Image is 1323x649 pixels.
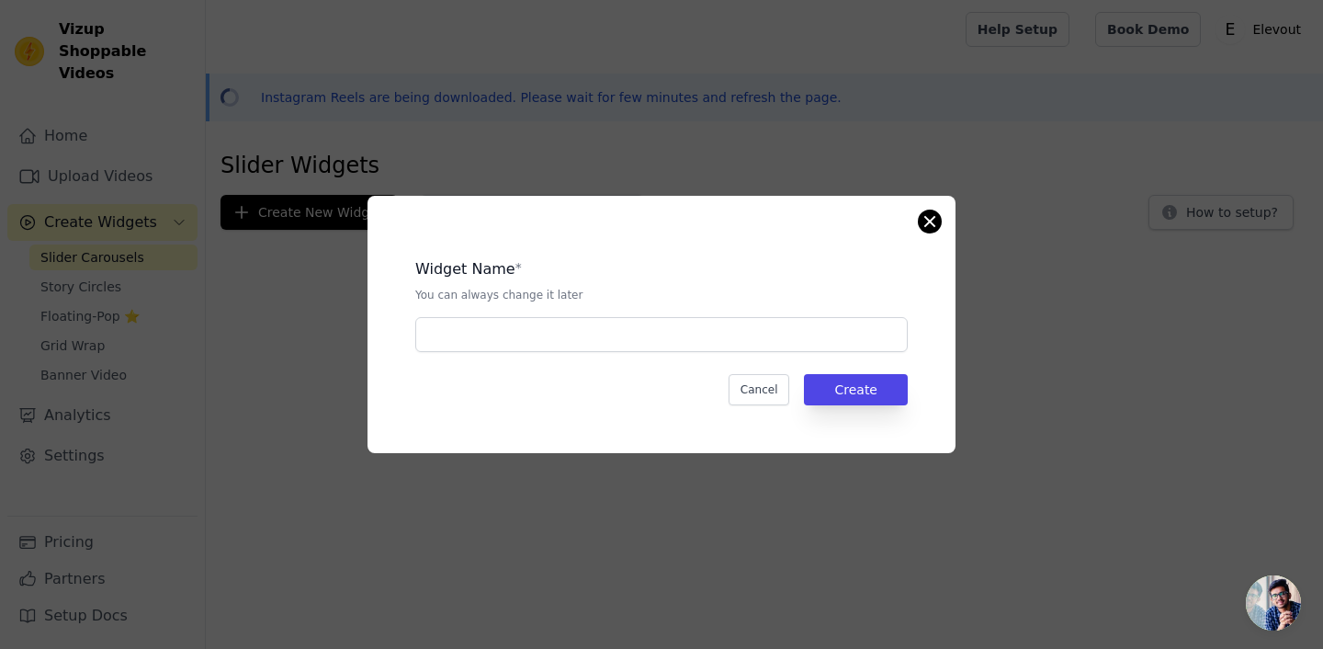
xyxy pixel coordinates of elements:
[804,374,908,405] button: Create
[729,374,790,405] button: Cancel
[415,258,515,280] legend: Widget Name
[415,288,908,302] p: You can always change it later
[1246,575,1301,631] a: Open chat
[919,211,941,233] button: Close modal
